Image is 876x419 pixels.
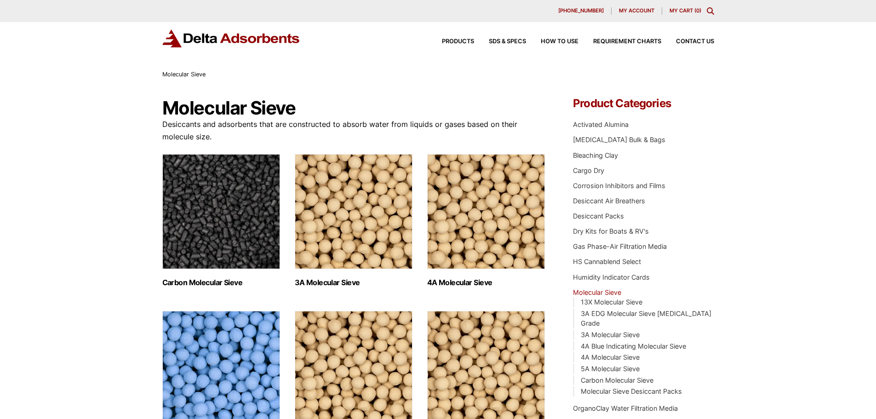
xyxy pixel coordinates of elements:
[573,182,665,189] a: Corrosion Inhibitors and Films
[573,404,678,412] a: OrganoClay Water Filtration Media
[573,227,649,235] a: Dry Kits for Boats & RV's
[573,151,618,159] a: Bleaching Clay
[526,39,578,45] a: How to Use
[558,8,604,13] span: [PHONE_NUMBER]
[541,39,578,45] span: How to Use
[612,7,662,15] a: My account
[162,154,280,269] img: Carbon Molecular Sieve
[573,197,645,205] a: Desiccant Air Breathers
[661,39,714,45] a: Contact Us
[573,98,714,109] h4: Product Categories
[573,258,641,265] a: HS Cannablend Select
[696,7,699,14] span: 0
[474,39,526,45] a: SDS & SPECS
[573,136,665,143] a: [MEDICAL_DATA] Bulk & Bags
[162,29,300,47] img: Delta Adsorbents
[593,39,661,45] span: Requirement Charts
[551,7,612,15] a: [PHONE_NUMBER]
[619,8,654,13] span: My account
[581,376,653,384] a: Carbon Molecular Sieve
[573,166,604,174] a: Cargo Dry
[162,154,280,287] a: Visit product category Carbon Molecular Sieve
[581,310,711,327] a: 3A EDG Molecular Sieve [MEDICAL_DATA] Grade
[573,212,624,220] a: Desiccant Packs
[573,121,629,128] a: Activated Alumina
[427,39,474,45] a: Products
[427,154,545,269] img: 4A Molecular Sieve
[489,39,526,45] span: SDS & SPECS
[581,331,640,339] a: 3A Molecular Sieve
[581,387,682,395] a: Molecular Sieve Desiccant Packs
[581,365,640,373] a: 5A Molecular Sieve
[670,7,701,14] a: My Cart (0)
[676,39,714,45] span: Contact Us
[427,154,545,287] a: Visit product category 4A Molecular Sieve
[295,154,412,269] img: 3A Molecular Sieve
[707,7,714,15] div: Toggle Modal Content
[162,278,280,287] h2: Carbon Molecular Sieve
[578,39,661,45] a: Requirement Charts
[162,118,546,143] p: Desiccants and adsorbents that are constructed to absorb water from liquids or gases based on the...
[295,278,412,287] h2: 3A Molecular Sieve
[581,353,640,361] a: 4A Molecular Sieve
[573,288,621,296] a: Molecular Sieve
[573,273,650,281] a: Humidity Indicator Cards
[573,242,667,250] a: Gas Phase-Air Filtration Media
[295,154,412,287] a: Visit product category 3A Molecular Sieve
[442,39,474,45] span: Products
[162,98,546,118] h1: Molecular Sieve
[581,298,642,306] a: 13X Molecular Sieve
[581,342,686,350] a: 4A Blue Indicating Molecular Sieve
[162,71,206,78] span: Molecular Sieve
[427,278,545,287] h2: 4A Molecular Sieve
